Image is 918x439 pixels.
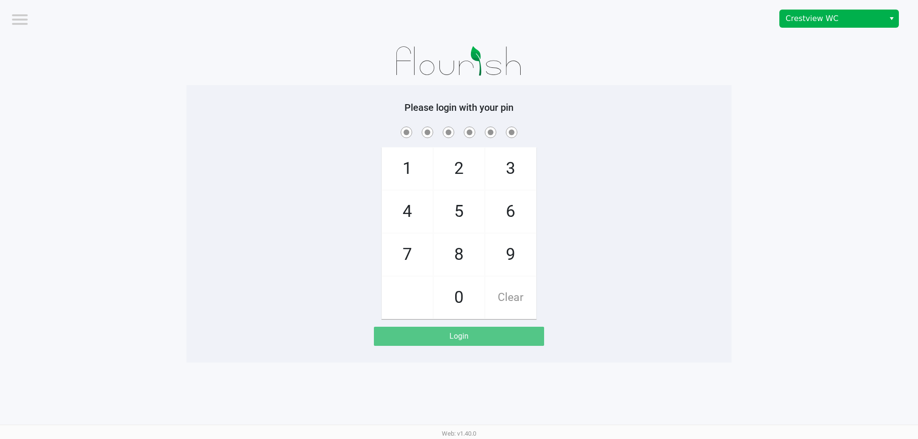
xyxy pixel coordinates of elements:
[485,277,536,319] span: Clear
[485,234,536,276] span: 9
[885,10,898,27] button: Select
[194,102,724,113] h5: Please login with your pin
[382,234,433,276] span: 7
[382,191,433,233] span: 4
[442,430,476,437] span: Web: v1.40.0
[382,148,433,190] span: 1
[485,148,536,190] span: 3
[434,191,484,233] span: 5
[434,234,484,276] span: 8
[485,191,536,233] span: 6
[434,277,484,319] span: 0
[434,148,484,190] span: 2
[786,13,879,24] span: Crestview WC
